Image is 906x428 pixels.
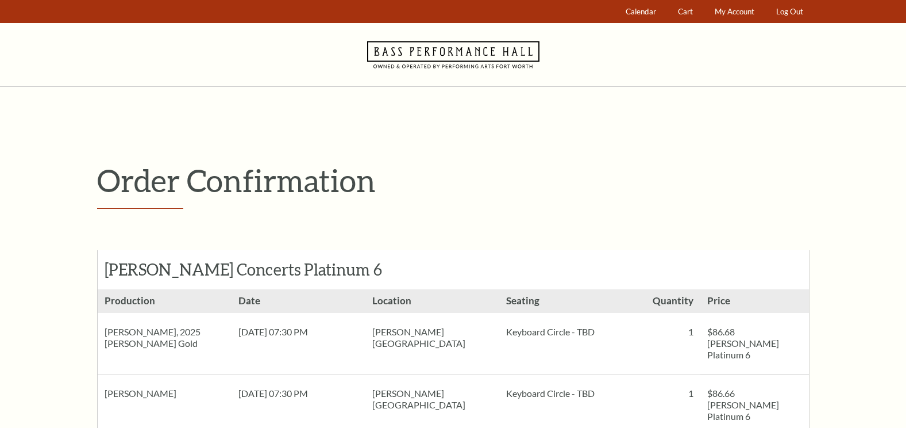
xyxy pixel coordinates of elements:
[365,375,499,424] span: [PERSON_NAME][GEOGRAPHIC_DATA]
[499,313,633,351] span: Keyboard Circle - TBD
[700,289,808,313] h3: Price
[97,162,809,199] p: Order Confirmation
[634,375,701,412] span: 1
[98,289,232,313] h3: Production
[709,1,760,23] a: My Account
[499,375,633,412] span: Keyboard Circle - TBD
[634,289,701,313] h3: Quantity
[672,1,698,23] a: Cart
[620,1,661,23] a: Calendar
[232,375,365,412] span: [DATE] 07:30 PM
[770,1,808,23] a: Log Out
[232,289,365,313] h3: Date
[626,7,656,16] span: Calendar
[678,7,693,16] span: Cart
[499,289,633,313] h3: Seating
[715,7,754,16] span: My Account
[232,313,365,351] span: [DATE] 07:30 PM
[98,375,232,412] p: [PERSON_NAME]
[365,289,499,313] h3: Location
[700,313,808,374] span: $86.68 [PERSON_NAME] Platinum 6
[98,313,232,362] p: [PERSON_NAME], 2025 [PERSON_NAME] Gold
[634,313,701,351] span: 1
[365,313,499,362] span: [PERSON_NAME][GEOGRAPHIC_DATA]
[105,260,417,280] h2: [PERSON_NAME] Concerts Platinum 6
